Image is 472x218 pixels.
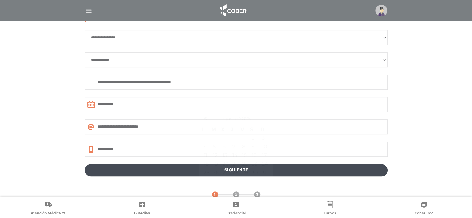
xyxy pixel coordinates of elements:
span: Guardias [134,211,150,216]
span: 13 [223,152,227,158]
img: profile-placeholder.svg [375,5,387,16]
a: 7 [232,144,235,149]
span: 22 [242,161,248,167]
span: lunes [202,127,205,132]
span: 27 [223,170,228,176]
span: viernes [240,127,244,132]
a: 3 [262,135,264,141]
span: 15 [242,152,247,158]
a: 12 [213,152,218,158]
span: 21 [232,161,237,167]
a: Credencial [189,201,283,217]
span: 17 [262,152,266,158]
a: Guardias [95,201,189,217]
span: martes [211,127,216,132]
a: Atención Médica Ya [1,201,95,217]
a: 5 [213,144,216,149]
span: miércoles [221,127,224,132]
span: 29 [242,170,248,176]
a: 9 [252,144,255,149]
span: 18 [204,161,209,167]
span: Credencial [226,211,245,216]
span: 26 [213,170,219,176]
a: 6 [223,144,226,149]
a: Cober Doc [377,201,471,217]
span: 1 [214,192,216,198]
img: logo_cober_home-white.png [217,3,249,18]
span: 28 [232,170,238,176]
a: 2 [252,135,254,141]
span: agosto [221,116,238,122]
a: < [202,113,209,123]
span: 16 [252,152,257,158]
span: 2 [235,192,237,198]
span: 24 [262,161,268,167]
a: 11 [204,152,207,158]
a: 10 [262,144,267,149]
span: 14 [232,152,238,158]
a: Turnos [283,201,377,217]
span: 3 [256,192,258,198]
span: Cober Doc [415,211,433,216]
a: Siguiente [85,164,388,176]
a: 2 [233,191,239,198]
a: 4 [204,144,207,149]
span: Atención Médica Ya [31,211,66,216]
span: sábado [250,127,253,132]
img: Cober_menu-lines-white.svg [85,7,92,15]
span: 25 [204,170,209,176]
span: jueves [231,127,234,132]
a: 8 [242,144,245,149]
span: < [203,114,207,122]
a: 1 [242,135,244,141]
span: 23 [252,161,257,167]
span: domingo [260,127,264,132]
span: 2025 [239,116,251,122]
a: 3 [254,191,260,198]
span: Turnos [324,211,336,216]
span: 31 [262,170,266,176]
a: 1 [212,191,218,198]
span: 19 [213,161,218,167]
span: 30 [252,170,258,176]
span: 20 [223,161,229,167]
